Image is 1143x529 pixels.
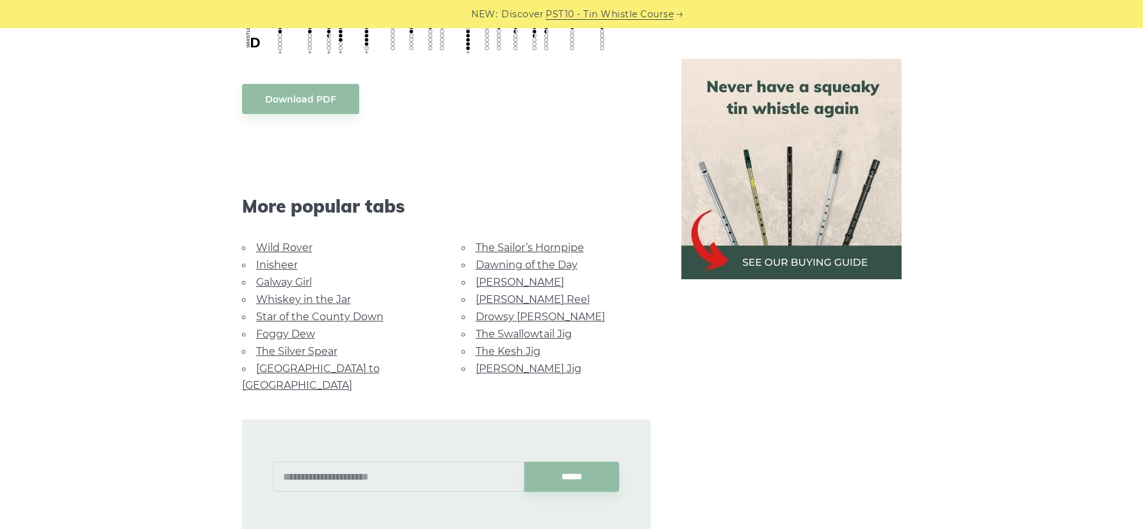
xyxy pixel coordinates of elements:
a: The Sailor’s Hornpipe [476,241,584,254]
a: PST10 - Tin Whistle Course [546,7,674,22]
a: Foggy Dew [256,328,315,340]
span: More popular tabs [242,195,651,217]
a: [PERSON_NAME] Jig [476,362,581,375]
a: Star of the County Down [256,311,384,323]
span: NEW: [471,7,498,22]
span: Discover [501,7,544,22]
a: [GEOGRAPHIC_DATA] to [GEOGRAPHIC_DATA] [242,362,380,391]
a: Download PDF [242,84,359,114]
a: Galway Girl [256,276,312,288]
a: Inisheer [256,259,298,271]
a: Drowsy [PERSON_NAME] [476,311,605,323]
a: [PERSON_NAME] Reel [476,293,590,305]
a: Wild Rover [256,241,312,254]
a: [PERSON_NAME] [476,276,564,288]
img: tin whistle buying guide [681,59,902,279]
a: The Kesh Jig [476,345,540,357]
a: The Silver Spear [256,345,337,357]
a: The Swallowtail Jig [476,328,572,340]
a: Dawning of the Day [476,259,578,271]
a: Whiskey in the Jar [256,293,351,305]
